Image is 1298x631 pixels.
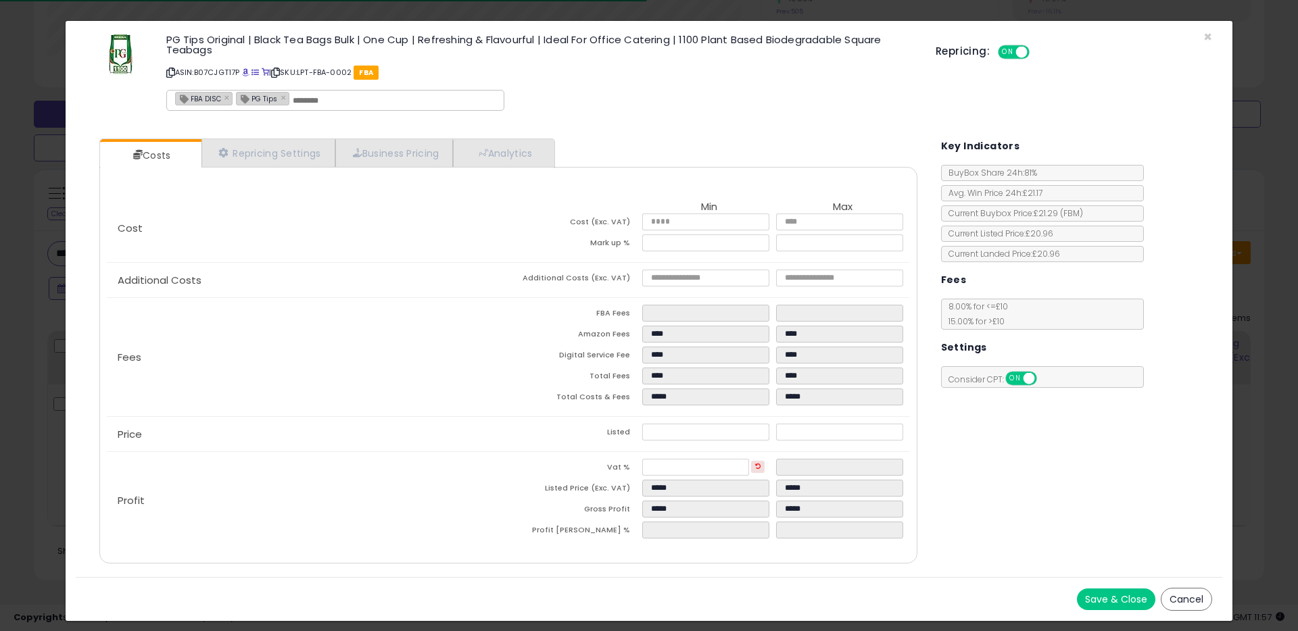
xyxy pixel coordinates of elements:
p: Additional Costs [107,275,508,286]
td: Cost (Exc. VAT) [508,213,642,234]
span: 15.00 % for > £10 [942,315,1005,327]
p: Cost [107,223,508,234]
td: Mark up % [508,234,642,255]
span: Current Buybox Price: [942,207,1083,219]
button: Save & Close [1077,588,1155,610]
a: Your listing only [262,67,269,78]
a: × [224,91,233,103]
h5: Repricing: [936,46,990,57]
span: OFF [1028,47,1049,58]
p: ASIN: B07CJGT17P | SKU: LPT-FBA-0002 [166,61,916,83]
a: × [281,91,289,103]
span: ( FBM ) [1060,207,1083,219]
span: Consider CPT: [942,374,1055,385]
span: OFF [1034,373,1056,384]
span: Current Landed Price: £20.96 [942,248,1060,259]
td: Profit [PERSON_NAME] % [508,522,642,542]
h5: Settings [941,339,987,356]
span: FBA DISC [176,93,221,104]
p: Fees [107,352,508,363]
td: Vat % [508,459,642,480]
th: Max [776,201,910,213]
td: Digital Service Fee [508,347,642,368]
td: Listed Price (Exc. VAT) [508,480,642,501]
h5: Fees [941,272,967,288]
span: Avg. Win Price 24h: £21.17 [942,187,1042,199]
td: Additional Costs (Exc. VAT) [508,270,642,291]
h3: PG Tips Original | Black Tea Bags Bulk | One Cup | Refreshing & Flavourful | Ideal For Office Cat... [166,34,916,55]
th: Min [642,201,776,213]
td: Gross Profit [508,501,642,522]
button: Cancel [1161,588,1212,611]
span: BuyBox Share 24h: 81% [942,167,1037,178]
span: £21.29 [1034,207,1083,219]
img: 41LGuZiBVBL._SL60_.jpg [109,34,133,75]
span: Current Listed Price: £20.96 [942,228,1053,239]
span: 8.00 % for <= £10 [942,301,1008,327]
td: FBA Fees [508,305,642,326]
p: Price [107,429,508,440]
span: ON [1007,373,1024,384]
td: Total Fees [508,368,642,388]
span: ON [999,47,1016,58]
td: Total Costs & Fees [508,388,642,409]
td: Listed [508,424,642,445]
p: Profit [107,495,508,506]
span: × [1203,27,1212,47]
h5: Key Indicators [941,138,1020,155]
a: Costs [100,142,200,169]
span: FBA [354,66,379,80]
a: Business Pricing [335,139,454,167]
a: Analytics [453,139,553,167]
a: Repricing Settings [201,139,335,167]
a: BuyBox page [242,67,249,78]
a: All offer listings [251,67,259,78]
span: PG Tips [237,93,277,104]
td: Amazon Fees [508,326,642,347]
